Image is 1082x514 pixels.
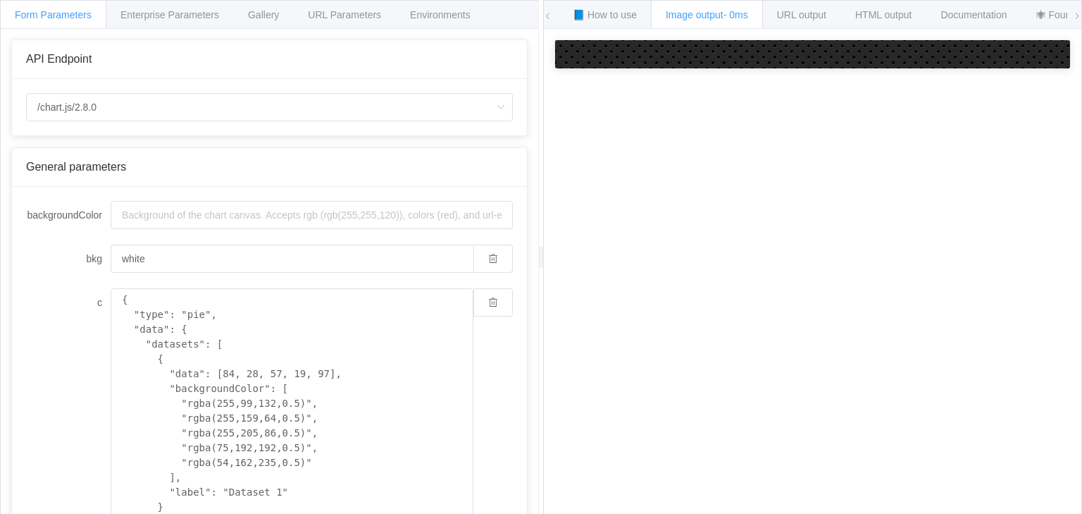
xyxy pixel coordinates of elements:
span: URL output [777,9,826,20]
label: bkg [26,245,111,273]
span: Enterprise Parameters [120,9,219,20]
label: backgroundColor [26,201,111,229]
span: 📘 How to use [573,9,637,20]
input: Background of the chart canvas. Accepts rgb (rgb(255,255,120)), colors (red), and url-encoded hex... [111,245,473,273]
span: Image output [666,9,748,20]
span: - 0ms [723,9,748,20]
span: API Endpoint [26,53,92,65]
label: c [26,288,111,317]
span: Gallery [248,9,279,20]
input: Select [26,93,513,121]
span: URL Parameters [308,9,381,20]
span: Documentation [940,9,1007,20]
span: HTML output [855,9,912,20]
input: Background of the chart canvas. Accepts rgb (rgb(255,255,120)), colors (red), and url-encoded hex... [111,201,513,229]
span: General parameters [26,161,126,173]
span: Form Parameters [15,9,92,20]
span: Environments [410,9,471,20]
